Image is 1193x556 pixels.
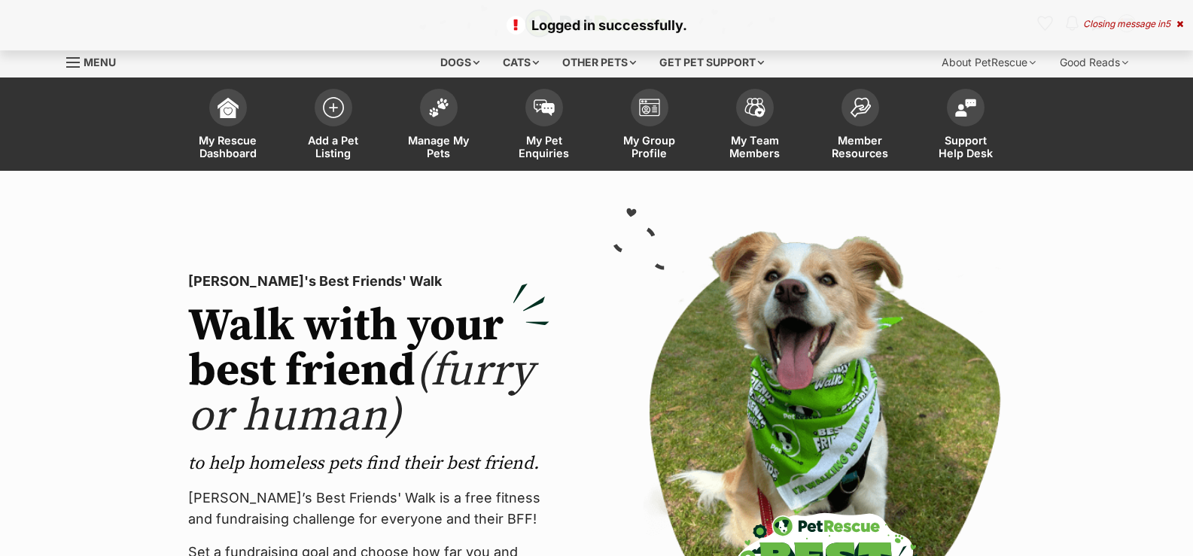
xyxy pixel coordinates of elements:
a: Manage My Pets [386,81,492,171]
a: Support Help Desk [913,81,1018,171]
span: Support Help Desk [932,134,1000,160]
p: to help homeless pets find their best friend. [188,451,549,475]
a: Member Resources [808,81,913,171]
span: (furry or human) [188,343,534,445]
span: My Team Members [721,134,789,160]
span: My Rescue Dashboard [194,134,262,160]
div: Cats [492,47,549,77]
img: member-resources-icon-8e73f808a243e03378d46382f2149f9095a855e16c252ad45f914b54edf8863c.svg [850,97,871,117]
img: manage-my-pets-icon-02211641906a0b7f246fdf0571729dbe1e7629f14944591b6c1af311fb30b64b.svg [428,98,449,117]
h2: Walk with your best friend [188,304,549,439]
a: My Team Members [702,81,808,171]
span: My Pet Enquiries [510,134,578,160]
div: Good Reads [1049,47,1139,77]
span: Member Resources [826,134,894,160]
span: My Group Profile [616,134,683,160]
a: Add a Pet Listing [281,81,386,171]
img: group-profile-icon-3fa3cf56718a62981997c0bc7e787c4b2cf8bcc04b72c1350f741eb67cf2f40e.svg [639,99,660,117]
a: My Pet Enquiries [492,81,597,171]
div: Dogs [430,47,490,77]
img: help-desk-icon-fdf02630f3aa405de69fd3d07c3f3aa587a6932b1a1747fa1d2bba05be0121f9.svg [955,99,976,117]
a: Menu [66,47,126,74]
span: Menu [84,56,116,68]
a: My Rescue Dashboard [175,81,281,171]
div: Other pets [552,47,647,77]
div: Get pet support [649,47,775,77]
img: add-pet-listing-icon-0afa8454b4691262ce3f59096e99ab1cd57d4a30225e0717b998d2c9b9846f56.svg [323,97,344,118]
p: [PERSON_NAME]'s Best Friends' Walk [188,271,549,292]
img: pet-enquiries-icon-7e3ad2cf08bfb03b45e93fb7055b45f3efa6380592205ae92323e6603595dc1f.svg [534,99,555,116]
span: Manage My Pets [405,134,473,160]
img: dashboard-icon-eb2f2d2d3e046f16d808141f083e7271f6b2e854fb5c12c21221c1fb7104beca.svg [218,97,239,118]
span: Add a Pet Listing [300,134,367,160]
img: team-members-icon-5396bd8760b3fe7c0b43da4ab00e1e3bb1a5d9ba89233759b79545d2d3fc5d0d.svg [744,98,765,117]
div: About PetRescue [931,47,1046,77]
a: My Group Profile [597,81,702,171]
p: [PERSON_NAME]’s Best Friends' Walk is a free fitness and fundraising challenge for everyone and t... [188,488,549,530]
